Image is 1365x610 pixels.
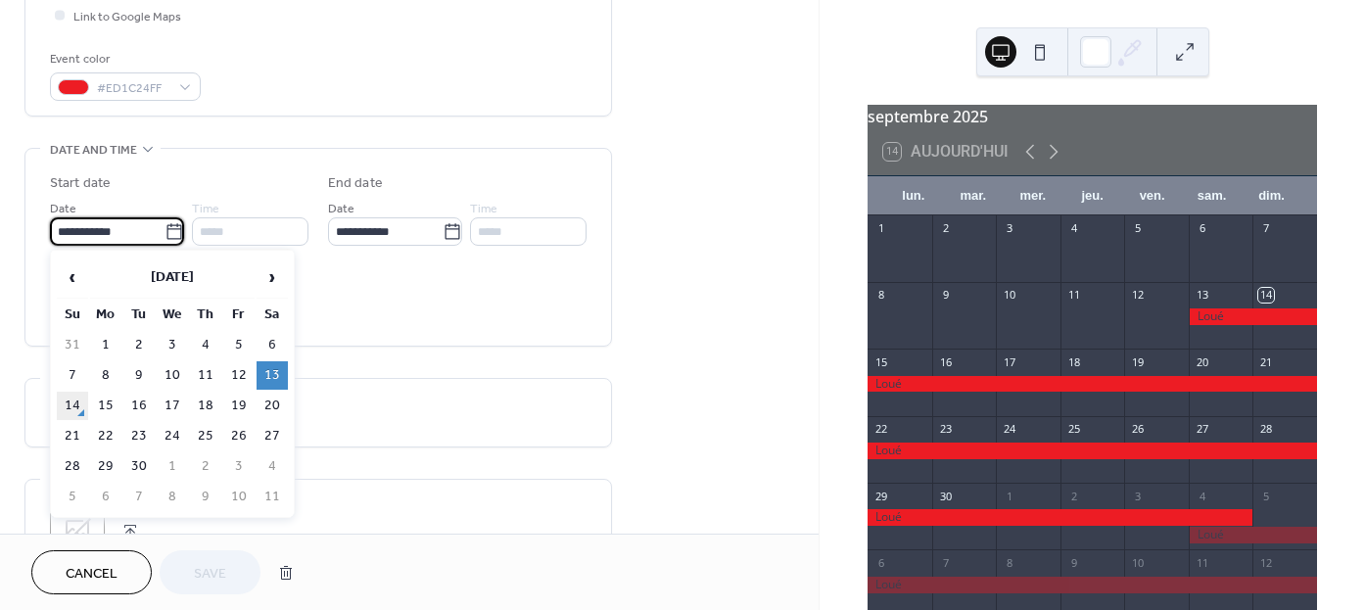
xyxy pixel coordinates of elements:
[868,443,1317,459] div: Loué
[1002,422,1016,437] div: 24
[328,199,354,219] span: Date
[58,258,87,297] span: ‹
[223,422,255,450] td: 26
[1189,308,1317,325] div: Loué
[257,483,288,511] td: 11
[1258,422,1273,437] div: 28
[66,564,118,585] span: Cancel
[873,489,888,503] div: 29
[90,392,121,420] td: 15
[943,176,1003,215] div: mar.
[1130,422,1145,437] div: 26
[1122,176,1182,215] div: ven.
[1195,555,1209,570] div: 11
[31,550,152,594] button: Cancel
[192,199,219,219] span: Time
[1189,527,1317,543] div: Loué
[57,361,88,390] td: 7
[868,577,1317,593] div: Loué
[157,361,188,390] td: 10
[90,361,121,390] td: 8
[938,221,953,236] div: 2
[57,422,88,450] td: 21
[190,361,221,390] td: 11
[123,361,155,390] td: 9
[1003,176,1062,215] div: mer.
[90,257,255,299] th: [DATE]
[257,331,288,359] td: 6
[157,331,188,359] td: 3
[1130,354,1145,369] div: 19
[328,173,383,194] div: End date
[1130,221,1145,236] div: 5
[868,509,1252,526] div: Loué
[1066,354,1081,369] div: 18
[1258,354,1273,369] div: 21
[50,140,137,161] span: Date and time
[123,392,155,420] td: 16
[57,331,88,359] td: 31
[938,288,953,303] div: 9
[1130,555,1145,570] div: 10
[123,483,155,511] td: 7
[123,301,155,329] th: Tu
[223,483,255,511] td: 10
[223,331,255,359] td: 5
[1002,489,1016,503] div: 1
[157,301,188,329] th: We
[57,301,88,329] th: Su
[90,331,121,359] td: 1
[1066,288,1081,303] div: 11
[1066,555,1081,570] div: 9
[90,301,121,329] th: Mo
[123,422,155,450] td: 23
[123,452,155,481] td: 30
[1002,221,1016,236] div: 3
[257,361,288,390] td: 13
[873,288,888,303] div: 8
[1258,555,1273,570] div: 12
[90,483,121,511] td: 6
[123,331,155,359] td: 2
[190,422,221,450] td: 25
[1130,489,1145,503] div: 3
[1258,489,1273,503] div: 5
[157,422,188,450] td: 24
[873,354,888,369] div: 15
[190,483,221,511] td: 9
[1195,422,1209,437] div: 27
[1062,176,1122,215] div: jeu.
[873,555,888,570] div: 6
[223,301,255,329] th: Fr
[50,504,105,559] div: ;
[1258,221,1273,236] div: 7
[873,422,888,437] div: 22
[938,354,953,369] div: 16
[190,452,221,481] td: 2
[1195,288,1209,303] div: 13
[223,392,255,420] td: 19
[1066,489,1081,503] div: 2
[1258,288,1273,303] div: 14
[258,258,287,297] span: ›
[157,483,188,511] td: 8
[1130,288,1145,303] div: 12
[1002,354,1016,369] div: 17
[257,301,288,329] th: Sa
[938,422,953,437] div: 23
[57,452,88,481] td: 28
[190,301,221,329] th: Th
[157,392,188,420] td: 17
[470,199,497,219] span: Time
[1002,288,1016,303] div: 10
[90,422,121,450] td: 22
[57,483,88,511] td: 5
[257,422,288,450] td: 27
[50,199,76,219] span: Date
[1066,221,1081,236] div: 4
[868,376,1317,393] div: Loué
[1242,176,1301,215] div: dim.
[868,105,1317,128] div: septembre 2025
[190,392,221,420] td: 18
